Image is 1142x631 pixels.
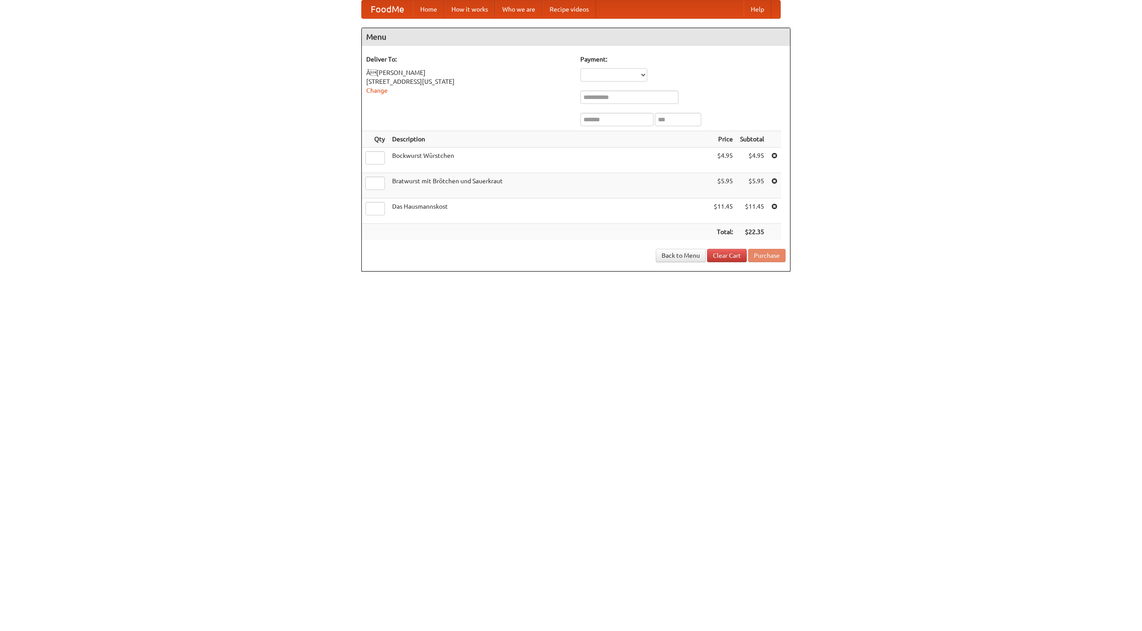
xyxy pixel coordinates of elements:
[413,0,444,18] a: Home
[737,224,768,240] th: $22.35
[710,131,737,148] th: Price
[362,131,389,148] th: Qty
[707,249,747,262] a: Clear Cart
[495,0,542,18] a: Who we are
[710,173,737,198] td: $5.95
[744,0,771,18] a: Help
[737,173,768,198] td: $5.95
[389,148,710,173] td: Bockwurst Würstchen
[444,0,495,18] a: How it works
[389,131,710,148] th: Description
[737,131,768,148] th: Subtotal
[710,224,737,240] th: Total:
[362,0,413,18] a: FoodMe
[656,249,706,262] a: Back to Menu
[710,198,737,224] td: $11.45
[737,148,768,173] td: $4.95
[737,198,768,224] td: $11.45
[580,55,786,64] h5: Payment:
[366,87,388,94] a: Change
[366,68,571,77] div: Ã[PERSON_NAME]
[366,55,571,64] h5: Deliver To:
[542,0,596,18] a: Recipe videos
[362,28,790,46] h4: Menu
[366,77,571,86] div: [STREET_ADDRESS][US_STATE]
[710,148,737,173] td: $4.95
[748,249,786,262] button: Purchase
[389,173,710,198] td: Bratwurst mit Brötchen und Sauerkraut
[389,198,710,224] td: Das Hausmannskost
